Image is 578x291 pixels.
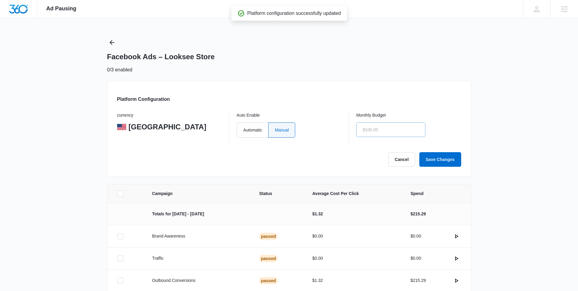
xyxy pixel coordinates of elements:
[247,10,341,17] p: Platform configuration successfully updated
[152,190,245,197] span: Campaign
[107,66,133,74] p: 0/3 enabled
[259,255,278,262] div: Paused
[451,276,461,286] button: actions.activate
[356,113,461,118] p: Monthly Budget
[419,152,461,167] button: Save Changes
[152,277,245,284] p: Outbound Conversions
[312,233,396,239] p: $0.00
[117,96,170,103] h3: Platform Configuration
[152,255,245,262] p: Traffic
[117,113,222,118] p: currency
[268,122,295,138] label: Manual
[259,190,298,197] span: Status
[117,124,126,130] img: United States
[107,52,215,61] h1: Facebook Ads – Looksee Store
[388,152,415,167] button: Cancel
[237,122,268,138] label: Automatic
[107,38,117,47] button: Back
[451,231,461,241] button: actions.activate
[411,190,461,197] span: Spend
[237,113,341,118] p: Auto Enable
[129,122,206,132] p: [GEOGRAPHIC_DATA]
[312,190,396,197] span: Average Cost Per Click
[259,277,278,284] div: Paused
[152,211,245,217] p: Totals for [DATE] - [DATE]
[312,277,396,284] p: $1.32
[451,254,461,263] button: actions.activate
[411,277,426,284] p: $215.29
[411,233,421,239] p: $0.00
[411,211,426,217] p: $215.29
[312,211,396,217] p: $1.32
[356,122,425,137] input: $100.00
[312,255,396,262] p: $0.00
[411,255,421,262] p: $0.00
[259,233,278,240] div: Paused
[152,233,245,239] p: Brand Awareness
[46,5,76,12] span: Ad Pausing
